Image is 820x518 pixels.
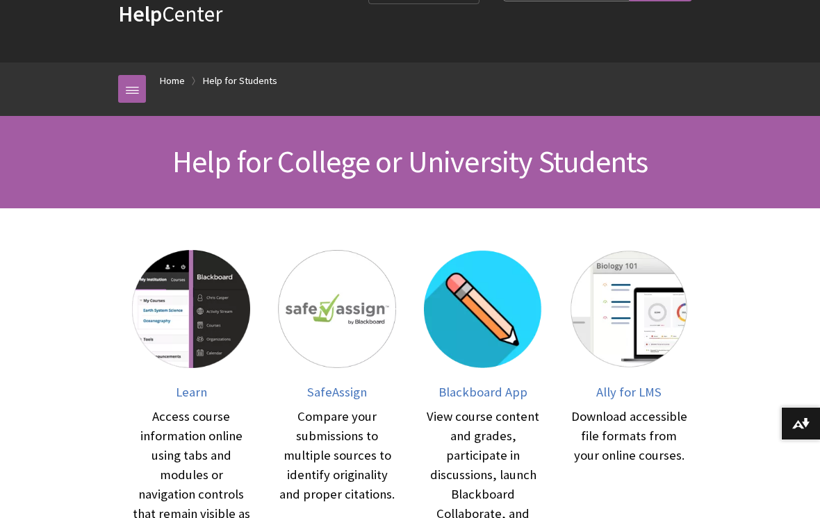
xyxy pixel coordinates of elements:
span: Learn [176,384,207,400]
span: SafeAssign [307,384,367,400]
div: Download accessible file formats from your online courses. [570,407,688,465]
img: Learn [132,250,250,368]
img: SafeAssign [278,250,396,368]
a: Help for Students [203,72,277,90]
span: Blackboard App [438,384,527,400]
span: Help for College or University Students [172,142,648,181]
img: Ally for LMS [570,250,688,368]
a: Home [160,72,185,90]
img: Blackboard App [424,250,542,368]
span: Ally for LMS [596,384,662,400]
div: Compare your submissions to multiple sources to identify originality and proper citations. [278,407,396,504]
